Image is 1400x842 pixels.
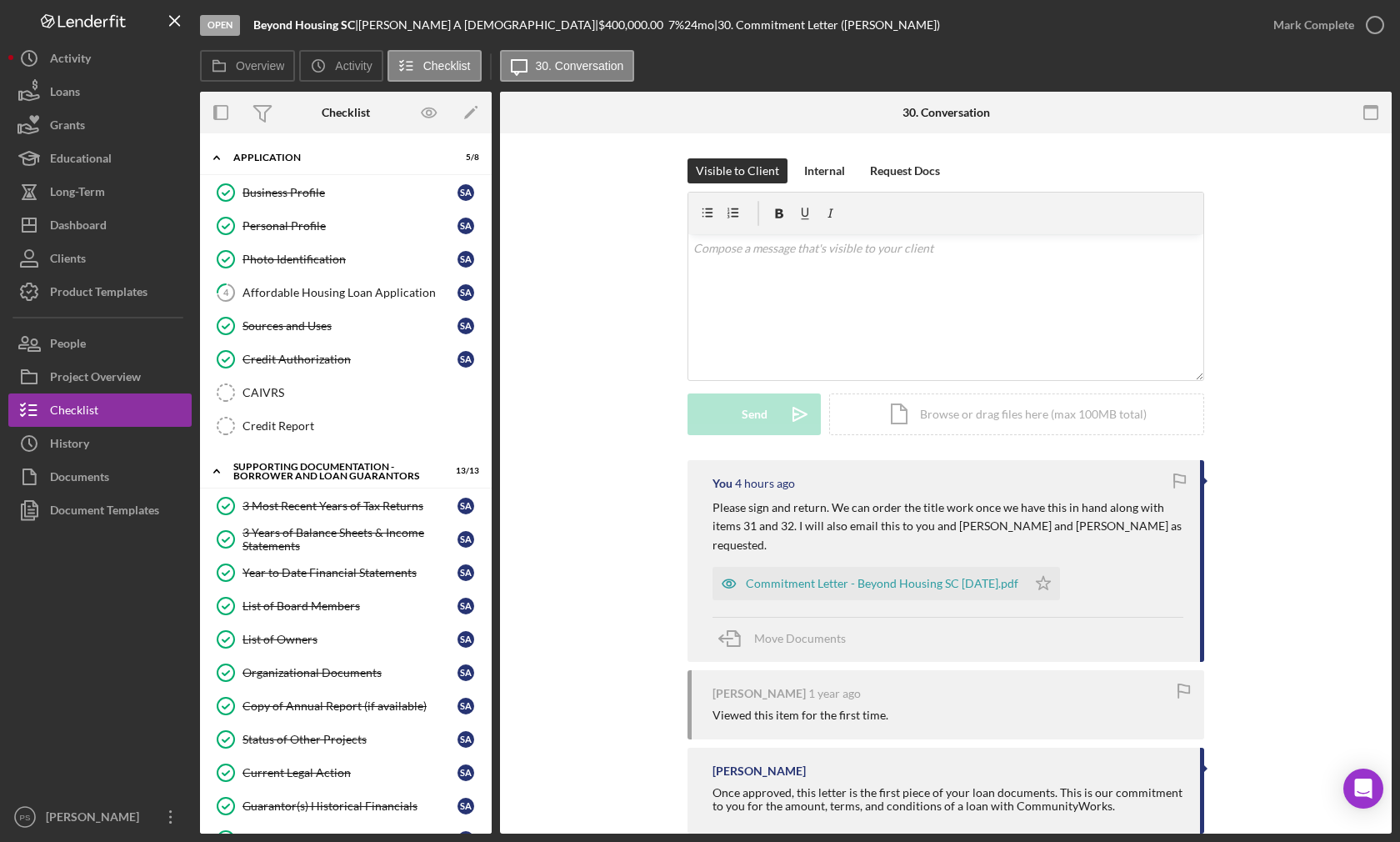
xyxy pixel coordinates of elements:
[712,709,888,722] div: Viewed this item for the first time.
[598,18,668,32] div: $400,000.00
[242,253,457,266] div: Photo Identification
[668,18,684,32] div: 7 %
[457,318,474,334] div: S A
[1273,8,1354,42] div: Mark Complete
[712,618,862,659] button: Move Documents
[457,218,474,234] div: S A
[8,142,192,175] a: Educational
[8,175,192,208] button: Long-Term
[8,427,192,460] button: History
[8,460,192,494] button: Documents
[242,633,457,646] div: List of Owners
[742,393,767,435] div: Send
[208,343,483,376] a: Credit AuthorizationSA
[50,142,112,179] div: Educational
[1257,8,1392,42] button: Mark Complete
[862,158,948,183] button: Request Docs
[242,733,457,746] div: Status of Other Projects
[242,186,457,199] div: Business Profile
[42,800,150,838] div: [PERSON_NAME]
[208,176,483,209] a: Business ProfileSA
[423,59,471,73] label: Checklist
[50,108,85,146] div: Grants
[50,494,159,531] div: Document Templates
[233,462,437,481] div: Supporting Documentation - Borrower and Loan Guarantors
[242,499,457,513] div: 3 Most Recent Years of Tax Returns
[200,15,240,36] div: Open
[712,477,732,490] div: You
[242,526,457,553] div: 3 Years of Balance Sheets & Income Statements
[8,42,192,75] button: Activity
[804,158,845,183] div: Internal
[8,393,192,427] button: Checklist
[50,360,141,398] div: Project Overview
[242,353,457,366] div: Credit Authorization
[50,427,89,464] div: History
[449,153,479,163] div: 5 / 8
[8,108,192,142] button: Grants
[457,251,474,268] div: S A
[242,599,457,613] div: List of Board Members
[208,789,483,823] a: Guarantor(s) Historical FinancialsSA
[242,219,457,233] div: Personal Profile
[1343,769,1383,809] div: Open Intercom Messenger
[457,664,474,681] div: S A
[449,466,479,476] div: 13 / 13
[457,731,474,748] div: S A
[208,276,483,309] a: 4Affordable Housing Loan ApplicationSA
[712,786,1183,813] div: Once approved, this letter is the first piece of your loan documents. This is our commitment to y...
[712,764,806,778] div: [PERSON_NAME]
[208,556,483,589] a: Year to Date Financial StatementsSA
[236,59,284,73] label: Overview
[8,242,192,275] button: Clients
[242,799,457,813] div: Guarantor(s) Historical Financials
[687,393,821,435] button: Send
[8,494,192,527] a: Document Templates
[457,798,474,814] div: S A
[208,376,483,409] a: CAIVRS
[457,284,474,301] div: S A
[387,50,482,82] button: Checklist
[242,319,457,333] div: Sources and Uses
[208,523,483,556] a: 3 Years of Balance Sheets & Income StatementsSA
[50,242,86,279] div: Clients
[208,656,483,689] a: Organizational DocumentsSA
[242,566,457,579] div: Year to Date Financial Statements
[500,50,635,82] button: 30. Conversation
[50,275,147,313] div: Product Templates
[8,800,192,834] button: PS[PERSON_NAME]
[208,623,483,656] a: List of OwnersSA
[457,351,474,368] div: S A
[50,42,91,79] div: Activity
[687,158,787,183] button: Visible to Client
[754,631,846,645] span: Move Documents
[50,208,107,246] div: Dashboard
[457,631,474,648] div: S A
[457,184,474,201] div: S A
[50,393,98,431] div: Checklist
[8,275,192,308] a: Product Templates
[208,689,483,723] a: Copy of Annual Report (if available)SA
[242,666,457,679] div: Organizational Documents
[208,756,483,789] a: Current Legal ActionSA
[696,158,779,183] div: Visible to Client
[8,327,192,360] button: People
[8,75,192,108] button: Loans
[712,567,1060,600] button: Commitment Letter - Beyond Housing SC [DATE].pdf
[208,209,483,243] a: Personal ProfileSA
[299,50,382,82] button: Activity
[870,158,940,183] div: Request Docs
[20,813,31,822] text: PS
[253,18,358,32] div: |
[50,327,86,364] div: People
[8,208,192,242] a: Dashboard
